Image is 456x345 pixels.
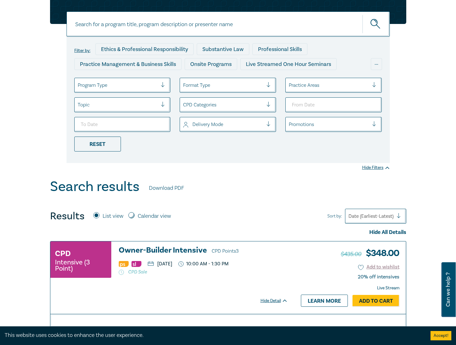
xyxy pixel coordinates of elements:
[183,82,184,89] input: select
[285,97,382,112] input: From Date
[185,58,237,70] div: Onsite Programs
[327,213,342,220] span: Sort by:
[78,82,79,89] input: select
[371,58,382,70] div: ...
[78,101,79,108] input: select
[183,121,184,128] input: select
[74,73,191,85] div: Live Streamed Conferences and Intensives
[50,228,406,236] div: Hide All Details
[197,43,249,55] div: Substantive Law
[103,212,123,220] label: List view
[5,331,421,339] div: This website uses cookies to enhance the user experience.
[341,250,361,258] span: $435.00
[119,261,129,267] img: Professional Skills
[74,137,121,152] div: Reset
[119,269,288,275] p: CPD Sale
[131,261,141,267] img: Substantive Law
[348,213,350,220] input: Sort by
[240,58,337,70] div: Live Streamed One Hour Seminars
[431,331,451,340] button: Accept cookies
[358,274,399,280] div: 20% off intensives
[74,48,90,53] label: Filter by:
[352,295,399,307] a: Add to Cart
[362,165,390,171] div: Hide Filters
[195,73,293,85] div: Live Streamed Practical Workshops
[95,43,194,55] div: Ethics & Professional Responsibility
[138,212,171,220] label: Calendar view
[74,117,171,132] input: To Date
[212,248,239,254] span: CPD Points 3
[445,266,451,313] span: Can we help ?
[289,82,290,89] input: select
[183,101,184,108] input: select
[358,263,399,271] button: Add to wishlist
[50,210,85,222] h4: Results
[50,179,140,195] h1: Search results
[178,261,229,267] p: 10:00 AM - 1:30 PM
[377,285,399,291] strong: Live Stream
[252,43,307,55] div: Professional Skills
[119,246,288,255] a: Owner-Builder Intensive CPD Points3
[55,248,71,259] h3: CPD
[55,259,107,272] small: Intensive (3 Point)
[301,295,348,306] a: Learn more
[260,298,295,304] div: Hide Detail
[149,184,184,192] a: Download PDF
[289,121,290,128] input: select
[148,261,172,266] p: [DATE]
[119,246,288,255] h3: Owner-Builder Intensive
[67,12,390,37] input: Search for a program title, program description or presenter name
[341,246,399,260] h3: $ 348.00
[74,58,182,70] div: Practice Management & Business Skills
